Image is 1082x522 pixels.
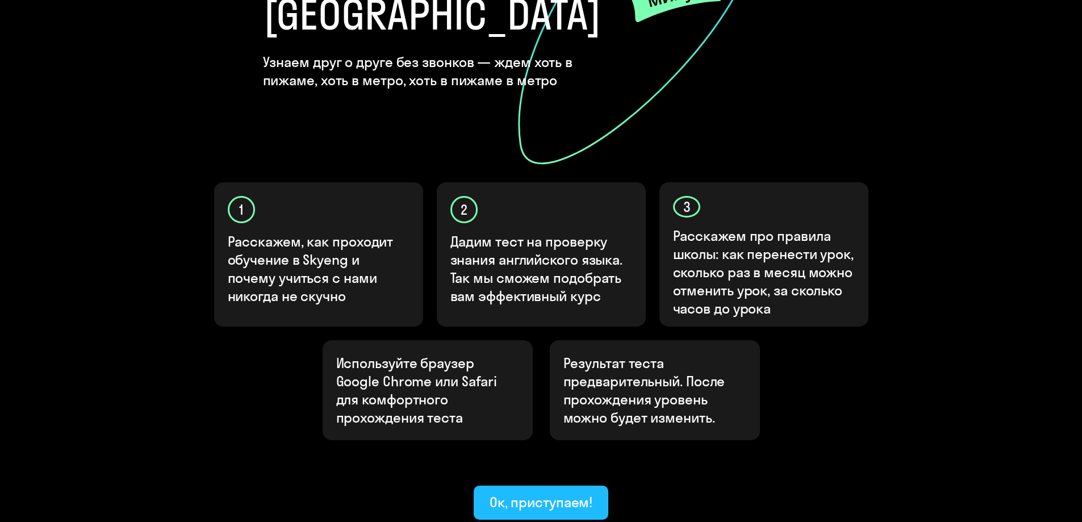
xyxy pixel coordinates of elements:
button: Ок, приступаем! [474,486,609,520]
div: 3 [673,196,700,218]
p: Результат теста предварительный. После прохождения уровень можно будет изменить. [563,354,746,427]
div: Ок, приступаем! [490,493,593,511]
p: Расскажем про правила школы: как перенести урок, сколько раз в месяц можно отменить урок, за скол... [673,227,856,318]
div: 2 [450,196,478,223]
p: Дадим тест на проверку знания английского языка. Так мы сможем подобрать вам эффективный курс [450,232,633,305]
p: Используйте браузер Google Chrome или Safari для комфортного прохождения теста [336,354,519,427]
p: Расскажем, как проходит обучение в Skyeng и почему учиться с нами никогда не скучно [228,232,411,305]
h4: Узнаем друг о друге без звонков — ждем хоть в пижаме, хоть в метро, хоть в пижаме в метро [263,53,629,89]
div: 1 [228,196,255,223]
